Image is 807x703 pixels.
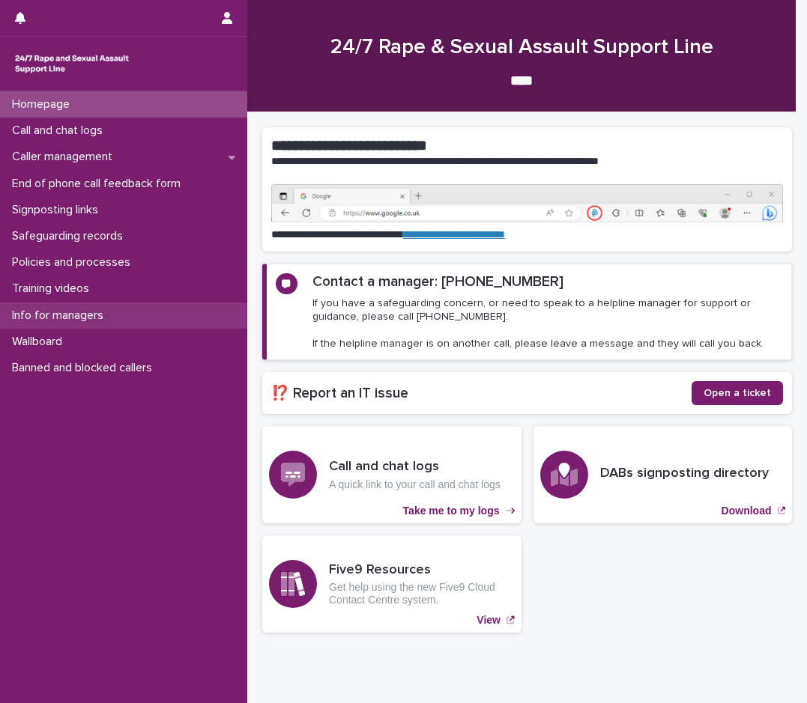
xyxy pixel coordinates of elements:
p: If you have a safeguarding concern, or need to speak to a helpline manager for support or guidanc... [312,296,782,351]
p: Policies and processes [6,255,142,270]
img: rhQMoQhaT3yELyF149Cw [12,49,132,79]
p: Signposting links [6,203,110,217]
p: Caller management [6,150,124,164]
a: Download [534,426,793,523]
a: Take me to my logs [262,426,522,523]
h3: Five9 Resources [329,562,515,579]
p: Banned and blocked callers [6,361,164,375]
p: Homepage [6,97,82,112]
img: https%3A%2F%2Fcdn.document360.io%2F0deca9d6-0dac-4e56-9e8f-8d9979bfce0e%2FImages%2FDocumentation%... [271,184,783,222]
p: Call and chat logs [6,124,115,138]
h3: DABs signposting directory [600,466,769,482]
p: Safeguarding records [6,229,135,243]
span: Open a ticket [704,388,771,398]
p: Training videos [6,281,101,296]
p: Get help using the new Five9 Cloud Contact Centre system. [329,581,515,606]
p: A quick link to your call and chat logs [329,478,501,491]
p: Download [722,505,772,517]
a: Open a ticket [692,381,783,405]
h2: Contact a manager: [PHONE_NUMBER] [312,273,563,290]
p: Info for managers [6,308,115,323]
h2: ⁉️ Report an IT issue [271,385,692,402]
p: Take me to my logs [403,505,500,517]
p: Wallboard [6,335,74,349]
p: End of phone call feedback form [6,177,193,191]
h1: 24/7 Rape & Sexual Assault Support Line [262,35,781,61]
h3: Call and chat logs [329,459,501,475]
p: View [477,614,501,627]
a: View [262,535,522,633]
